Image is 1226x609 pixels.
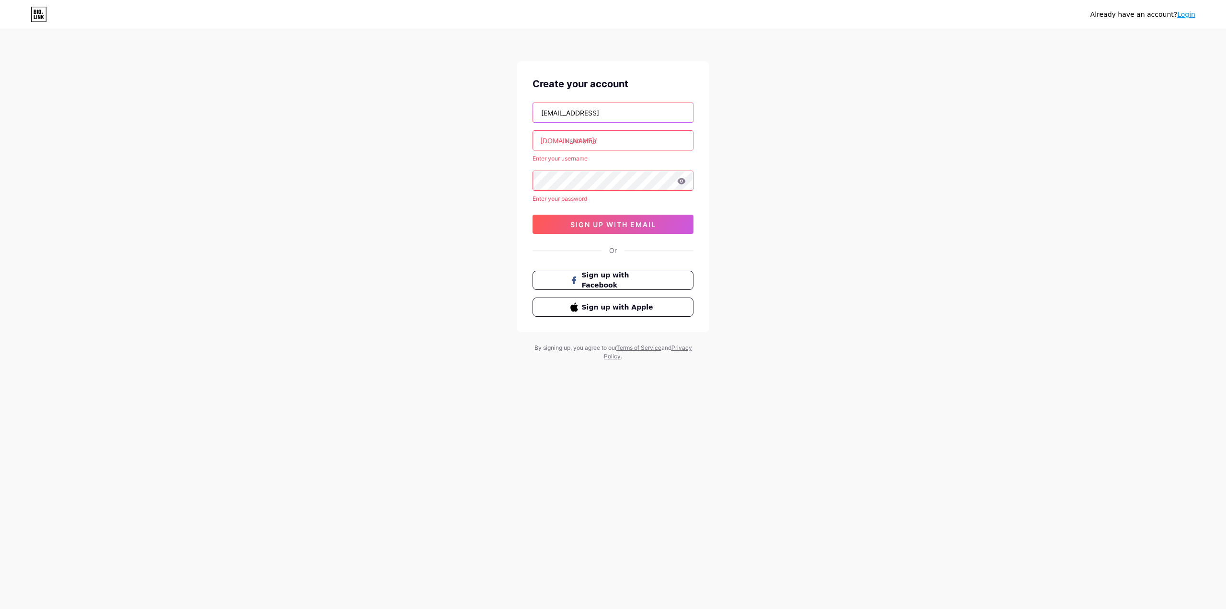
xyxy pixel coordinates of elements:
[609,245,617,255] div: Or
[533,77,693,91] div: Create your account
[533,154,693,163] div: Enter your username
[533,103,693,122] input: Email
[582,270,656,290] span: Sign up with Facebook
[532,344,694,361] div: By signing up, you agree to our and .
[533,195,693,203] div: Enter your password
[533,271,693,290] button: Sign up with Facebook
[533,298,693,317] button: Sign up with Apple
[533,131,693,150] input: username
[582,302,656,312] span: Sign up with Apple
[616,344,661,351] a: Terms of Service
[540,136,597,146] div: [DOMAIN_NAME]/
[570,220,656,229] span: sign up with email
[1090,10,1195,20] div: Already have an account?
[533,215,693,234] button: sign up with email
[1177,11,1195,18] a: Login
